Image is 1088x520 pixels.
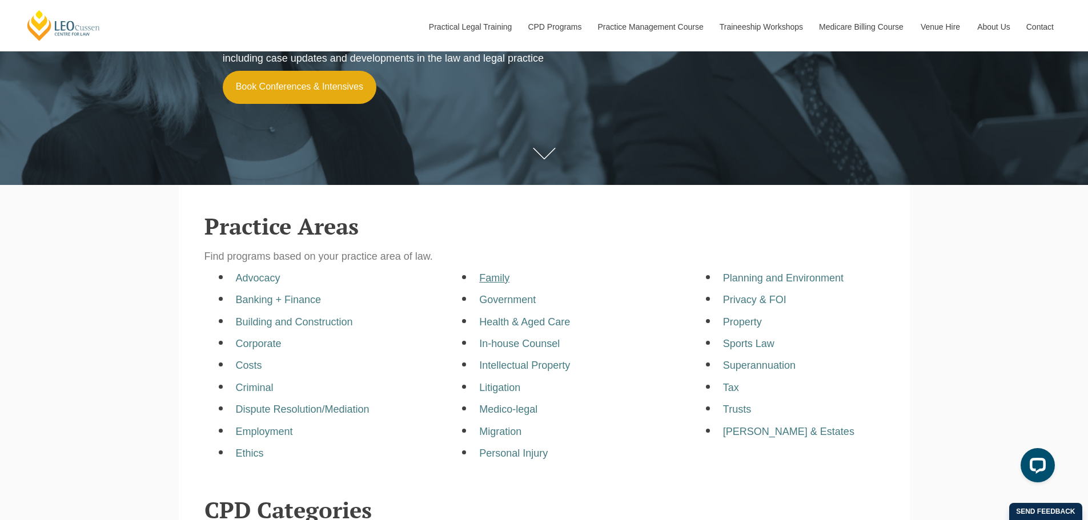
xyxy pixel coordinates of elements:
a: About Us [969,2,1018,51]
a: Superannuation [723,360,796,371]
a: Migration [479,426,521,437]
a: Employment [236,426,293,437]
a: Sports Law [723,338,774,349]
a: Medicare Billing Course [810,2,912,51]
a: Government [479,294,536,305]
a: Intellectual Property [479,360,570,371]
a: [PERSON_NAME] Centre for Law [26,9,102,42]
a: Property [723,316,762,328]
a: Ethics [236,448,264,459]
a: Dispute Resolution/Mediation [236,404,370,415]
a: Costs [236,360,262,371]
a: Litigation [479,382,520,393]
a: Advocacy [236,272,280,284]
a: Venue Hire [912,2,969,51]
iframe: LiveChat chat widget [1011,444,1059,491]
a: Health & Aged Care [479,316,570,328]
a: Book Conferences & Intensives [223,71,376,104]
p: Find programs based on your practice area of law. [204,250,884,263]
a: Practical Legal Training [420,2,520,51]
a: Family [479,272,509,284]
a: Practice Management Course [589,2,711,51]
a: [PERSON_NAME] & Estates [723,426,854,437]
p: Update your legal knowledge while earning CPD points with our conferences and intensives, includi... [223,39,673,66]
a: Medico-legal [479,404,537,415]
a: CPD Programs [519,2,589,51]
a: Contact [1018,2,1062,51]
a: Planning and Environment [723,272,844,284]
a: Privacy & FOI [723,294,786,305]
a: Personal Injury [479,448,548,459]
a: Trusts [723,404,751,415]
a: Banking + Finance [236,294,322,305]
h2: Practice Areas [204,213,884,239]
a: Corporate [236,338,282,349]
a: Criminal [236,382,274,393]
a: Tax [723,382,739,393]
a: Building and Construction [236,316,353,328]
a: In-house Counsel [479,338,560,349]
a: Traineeship Workshops [711,2,810,51]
